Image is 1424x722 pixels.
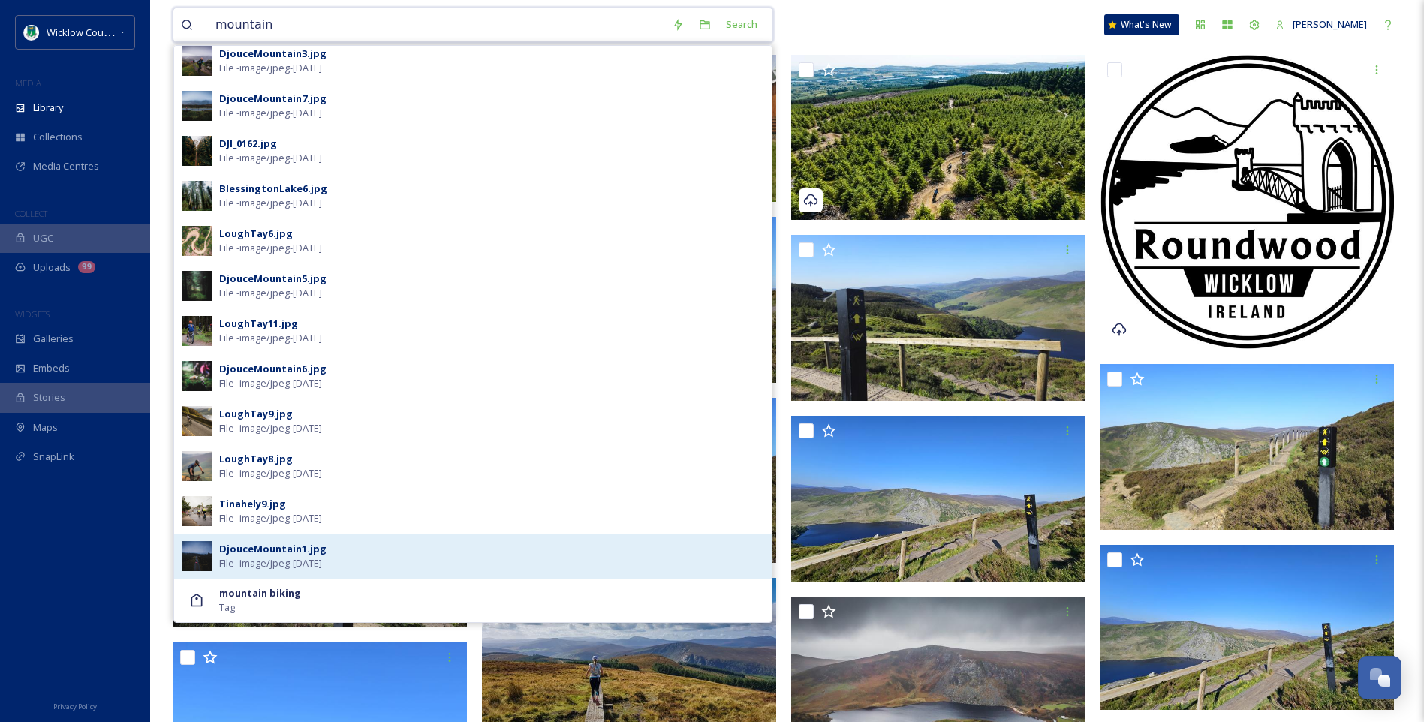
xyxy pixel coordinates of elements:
[53,696,97,714] a: Privacy Policy
[182,541,212,571] img: DjouceMountain1.jpg
[791,235,1085,401] img: 20250514_093308.jpg
[182,361,212,391] img: DjouceMountain6.jpg
[219,182,327,196] div: BlessingtonLake6.jpg
[15,77,41,89] span: MEDIA
[1268,10,1374,39] a: [PERSON_NAME]
[219,151,322,165] span: File - image/jpeg - [DATE]
[208,8,664,41] input: Search your library
[33,332,74,346] span: Galleries
[1104,14,1179,35] a: What's New
[15,208,47,219] span: COLLECT
[219,331,322,345] span: File - image/jpeg - [DATE]
[219,196,322,210] span: File - image/jpeg - [DATE]
[219,241,322,255] span: File - image/jpeg - [DATE]
[173,462,467,628] img: 20250514_093315.jpg
[219,407,293,421] div: LoughTay9.jpg
[219,61,322,75] span: File - image/jpeg - [DATE]
[219,286,322,300] span: File - image/jpeg - [DATE]
[219,421,322,435] span: File - image/jpeg - [DATE]
[33,101,63,115] span: Library
[33,450,74,464] span: SnapLink
[182,46,212,76] img: DjouceMountain3.jpg
[182,271,212,301] img: DjouceMountain5.jpg
[15,308,50,320] span: WIDGETS
[182,496,212,526] img: Tinahely9.jpg
[1293,17,1367,31] span: [PERSON_NAME]
[219,227,293,241] div: LoughTay6.jpg
[219,542,327,556] div: DjouceMountain1.jpg
[219,376,322,390] span: File - image/jpeg - [DATE]
[24,25,39,40] img: download%20(9).png
[219,47,327,61] div: DjouceMountain3.jpg
[791,416,1085,582] img: 20250514_093200.jpg
[182,226,212,256] img: LoughTay6.jpg
[1100,55,1394,349] img: WCT STamps [2021] v32B (Jan 2021 FINAL- OUTLINED)-08.jpg
[33,260,71,275] span: Uploads
[33,130,83,144] span: Collections
[718,10,765,39] div: Search
[219,556,322,570] span: File - image/jpeg - [DATE]
[791,55,1085,220] img: Ballinastoe-1.jpeg
[182,406,212,436] img: LoughTay9.jpg
[182,451,212,481] img: LoughTay8.jpg
[33,159,99,173] span: Media Centres
[219,137,277,151] div: DJI_0162.jpg
[1100,545,1394,711] img: 20250514_093115.jpg
[182,136,212,166] img: DJI_0162.jpg
[219,497,286,511] div: Tinahely9.jpg
[33,361,70,375] span: Embeds
[219,586,301,600] strong: mountain biking
[219,317,298,331] div: LoughTay11.jpg
[219,272,327,286] div: DjouceMountain5.jpg
[182,91,212,121] img: DjouceMountain7.jpg
[182,181,212,211] img: BlessingtonLake6.jpg
[33,390,65,405] span: Stories
[47,25,152,39] span: Wicklow County Council
[182,316,212,346] img: LoughTay11.jpg
[219,452,293,466] div: LoughTay8.jpg
[173,55,467,447] img: Byrne-Woods-Roundwood.jpg
[219,511,322,525] span: File - image/jpeg - [DATE]
[219,466,322,480] span: File - image/jpeg - [DATE]
[219,600,235,615] span: Tag
[53,702,97,711] span: Privacy Policy
[1100,364,1394,530] img: 20250514_092956.jpg
[78,261,95,273] div: 99
[219,362,327,376] div: DjouceMountain6.jpg
[219,92,327,106] div: DjouceMountain7.jpg
[33,231,53,245] span: UGC
[219,106,322,120] span: File - image/jpeg - [DATE]
[33,420,58,435] span: Maps
[1358,656,1401,699] button: Open Chat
